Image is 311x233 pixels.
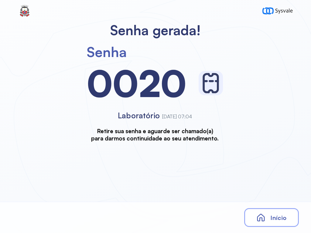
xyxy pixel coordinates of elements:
[87,43,127,60] div: Senha
[118,111,160,120] span: Laboratório
[87,60,186,106] div: 0020
[270,214,286,221] span: Início
[162,113,192,120] span: [DATE] 07:04
[18,5,31,17] img: Logotipo do estabelecimento
[110,22,201,39] h2: Senha gerada!
[91,127,219,142] h3: Retire sua senha e aguarde ser chamado(a) para darmos continuidade ao seu atendimento.
[262,5,293,17] img: logo-sysvale.svg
